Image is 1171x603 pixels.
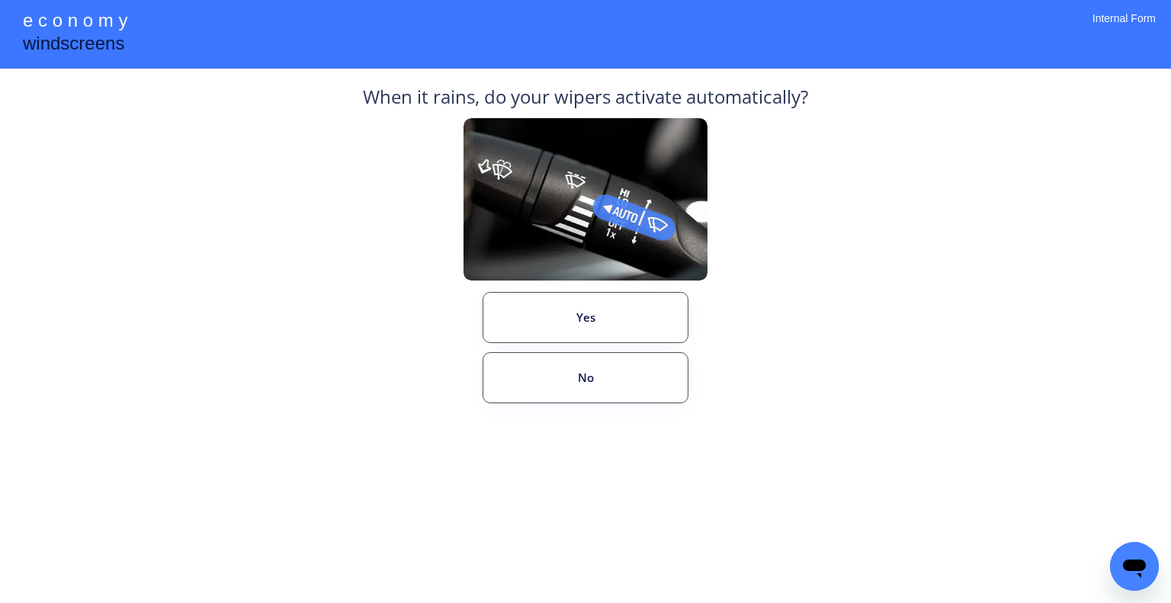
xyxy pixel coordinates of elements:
iframe: Button to launch messaging window [1110,542,1159,591]
div: Internal Form [1092,11,1156,46]
div: windscreens [23,30,124,60]
div: When it rains, do your wipers activate automatically? [363,84,808,118]
img: Rain%20Sensor%20Example.png [464,118,707,281]
button: Yes [483,292,688,343]
div: e c o n o m y [23,8,127,37]
button: No [483,352,688,403]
